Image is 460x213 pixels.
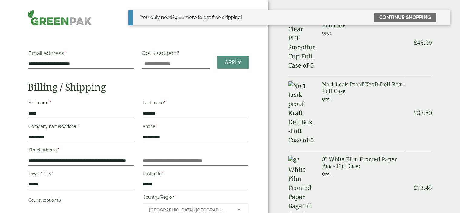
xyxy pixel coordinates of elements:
abbr: required [164,100,165,105]
label: Email address [28,51,134,59]
label: Got a coupon? [142,50,182,59]
span: £ [414,109,417,117]
small: Qty: 1 [322,171,332,176]
bdi: 37.80 [414,109,432,117]
small: Qty: 1 [322,97,332,101]
a: Continue shopping [374,13,436,22]
span: £ [414,184,417,192]
abbr: required [49,100,51,105]
span: (optional) [43,198,61,203]
img: No.1 Leak proof Kraft Deli Box -Full Case of-0 [288,81,315,145]
small: Qty: 1 [322,31,332,35]
a: Apply [217,56,249,69]
label: First name [28,98,134,109]
label: Postcode [143,169,248,180]
label: Country/Region [143,193,248,203]
bdi: 45.09 [414,38,432,47]
bdi: 12.45 [414,184,432,192]
abbr: required [161,171,163,176]
abbr: required [58,148,59,152]
img: GreenPak Supplies [28,10,92,25]
span: 4.66 [172,15,184,20]
abbr: required [174,195,176,200]
label: Town / City [28,169,134,180]
h2: Billing / Shipping [28,81,249,93]
img: 16oz Clear PET Smoothie Cup-Full Case of-0 [288,15,315,70]
h3: 8" White Film Fronted Paper Bag - Full Case [322,156,406,169]
label: County [28,196,134,206]
label: Street address [28,146,134,156]
span: (optional) [60,124,79,129]
label: Company name [28,122,134,132]
span: £ [172,15,175,20]
label: Last name [143,98,248,109]
span: £ [414,38,417,47]
span: Apply [225,59,241,66]
abbr: required [51,171,53,176]
label: Phone [143,122,248,132]
abbr: required [155,124,157,129]
div: You only need more to get free shipping! [140,14,242,21]
abbr: required [64,50,66,56]
h3: No.1 Leak Proof Kraft Deli Box - Full Case [322,81,406,94]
